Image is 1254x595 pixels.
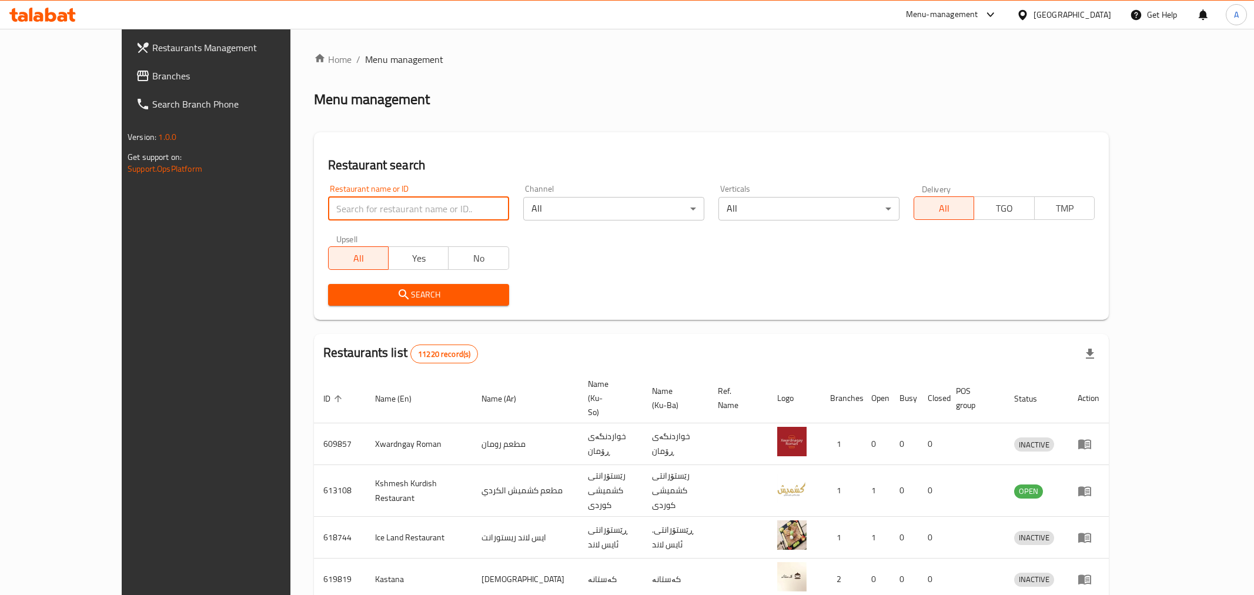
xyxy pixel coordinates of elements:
[578,423,643,465] td: خواردنگەی ڕۆمان
[314,52,1109,66] nav: breadcrumb
[1014,392,1052,406] span: Status
[918,423,947,465] td: 0
[643,423,708,465] td: خواردنگەی ڕۆمان
[1234,8,1239,21] span: A
[128,129,156,145] span: Version:
[777,474,807,503] img: Kshmesh Kurdish Restaurant
[393,250,444,267] span: Yes
[956,384,991,412] span: POS group
[126,90,331,118] a: Search Branch Phone
[126,34,331,62] a: Restaurants Management
[328,156,1095,174] h2: Restaurant search
[821,423,862,465] td: 1
[1014,573,1054,586] span: INACTIVE
[862,465,890,517] td: 1
[314,465,366,517] td: 613108
[410,345,478,363] div: Total records count
[974,196,1034,220] button: TGO
[1078,572,1099,586] div: Menu
[643,517,708,559] td: .ڕێستۆرانتی ئایس لاند
[328,246,389,270] button: All
[1014,437,1054,452] div: INACTIVE
[365,52,443,66] span: Menu management
[314,90,430,109] h2: Menu management
[979,200,1029,217] span: TGO
[821,373,862,423] th: Branches
[337,288,500,302] span: Search
[922,185,951,193] label: Delivery
[862,423,890,465] td: 0
[718,384,754,412] span: Ref. Name
[472,423,578,465] td: مطعم رومان
[366,465,472,517] td: Kshmesh Kurdish Restaurant
[481,392,531,406] span: Name (Ar)
[821,517,862,559] td: 1
[472,517,578,559] td: ايس لاند ريستورانت
[918,373,947,423] th: Closed
[890,423,918,465] td: 0
[777,520,807,550] img: Ice Land Restaurant
[1014,531,1054,545] div: INACTIVE
[448,246,509,270] button: No
[918,465,947,517] td: 0
[314,517,366,559] td: 618744
[411,349,477,360] span: 11220 record(s)
[643,465,708,517] td: رێستۆرانتی کشمیشى كوردى
[1014,484,1043,498] span: OPEN
[128,149,182,165] span: Get support on:
[314,52,352,66] a: Home
[1014,438,1054,452] span: INACTIVE
[1078,530,1099,544] div: Menu
[578,465,643,517] td: رێستۆرانتی کشمیشى كوردى
[906,8,978,22] div: Menu-management
[588,377,628,419] span: Name (Ku-So)
[152,41,322,55] span: Restaurants Management
[1014,573,1054,587] div: INACTIVE
[128,161,202,176] a: Support.OpsPlatform
[152,97,322,111] span: Search Branch Phone
[356,52,360,66] li: /
[333,250,384,267] span: All
[366,517,472,559] td: Ice Land Restaurant
[821,465,862,517] td: 1
[375,392,427,406] span: Name (En)
[158,129,176,145] span: 1.0.0
[126,62,331,90] a: Branches
[652,384,694,412] span: Name (Ku-Ba)
[388,246,449,270] button: Yes
[777,427,807,456] img: Xwardngay Roman
[1068,373,1109,423] th: Action
[1014,531,1054,544] span: INACTIVE
[1034,196,1095,220] button: TMP
[1034,8,1111,21] div: [GEOGRAPHIC_DATA]
[718,197,899,220] div: All
[323,344,479,363] h2: Restaurants list
[472,465,578,517] td: مطعم كشميش الكردي
[336,235,358,243] label: Upsell
[152,69,322,83] span: Branches
[918,517,947,559] td: 0
[862,373,890,423] th: Open
[366,423,472,465] td: Xwardngay Roman
[890,517,918,559] td: 0
[328,197,509,220] input: Search for restaurant name or ID..
[777,562,807,591] img: Kastana
[453,250,504,267] span: No
[1039,200,1090,217] span: TMP
[328,284,509,306] button: Search
[1076,340,1104,368] div: Export file
[862,517,890,559] td: 1
[323,392,346,406] span: ID
[890,465,918,517] td: 0
[1078,484,1099,498] div: Menu
[890,373,918,423] th: Busy
[578,517,643,559] td: ڕێستۆرانتی ئایس لاند
[914,196,974,220] button: All
[314,423,366,465] td: 609857
[768,373,821,423] th: Logo
[1078,437,1099,451] div: Menu
[523,197,704,220] div: All
[919,200,969,217] span: All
